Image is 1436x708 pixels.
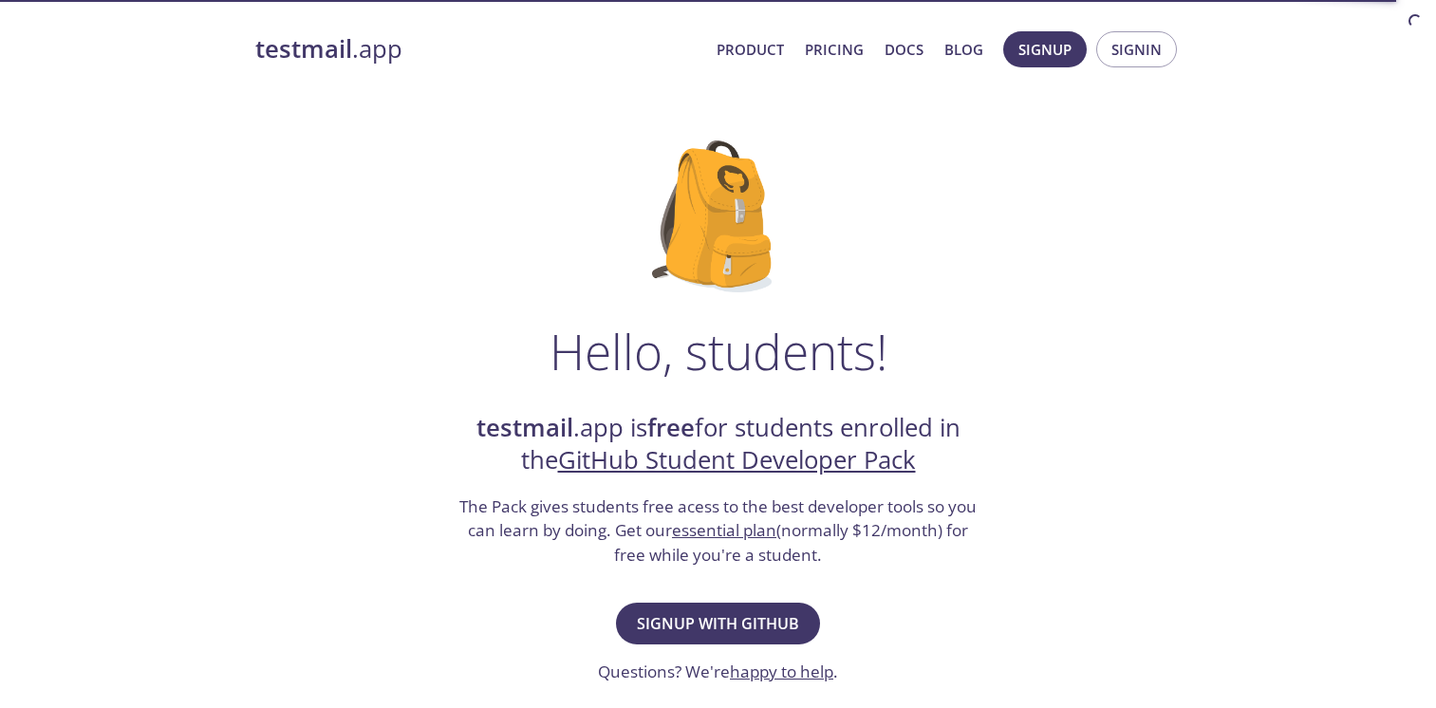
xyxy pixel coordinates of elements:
img: github-student-backpack.png [652,140,784,292]
strong: testmail [255,32,352,65]
button: Signup [1003,31,1087,67]
h1: Hello, students! [550,323,887,380]
span: Signup with GitHub [637,610,799,637]
span: Signup [1018,37,1072,62]
button: Signup with GitHub [616,603,820,644]
a: Blog [944,37,983,62]
a: GitHub Student Developer Pack [558,443,916,476]
button: Signin [1096,31,1177,67]
a: happy to help [730,661,833,682]
h3: Questions? We're . [598,660,838,684]
a: essential plan [672,519,776,541]
span: Signin [1111,37,1162,62]
strong: testmail [476,411,573,444]
a: Product [717,37,784,62]
h3: The Pack gives students free acess to the best developer tools so you can learn by doing. Get our... [457,494,979,568]
strong: free [647,411,695,444]
a: Docs [885,37,923,62]
a: testmail.app [255,33,701,65]
a: Pricing [805,37,864,62]
h2: .app is for students enrolled in the [457,412,979,477]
